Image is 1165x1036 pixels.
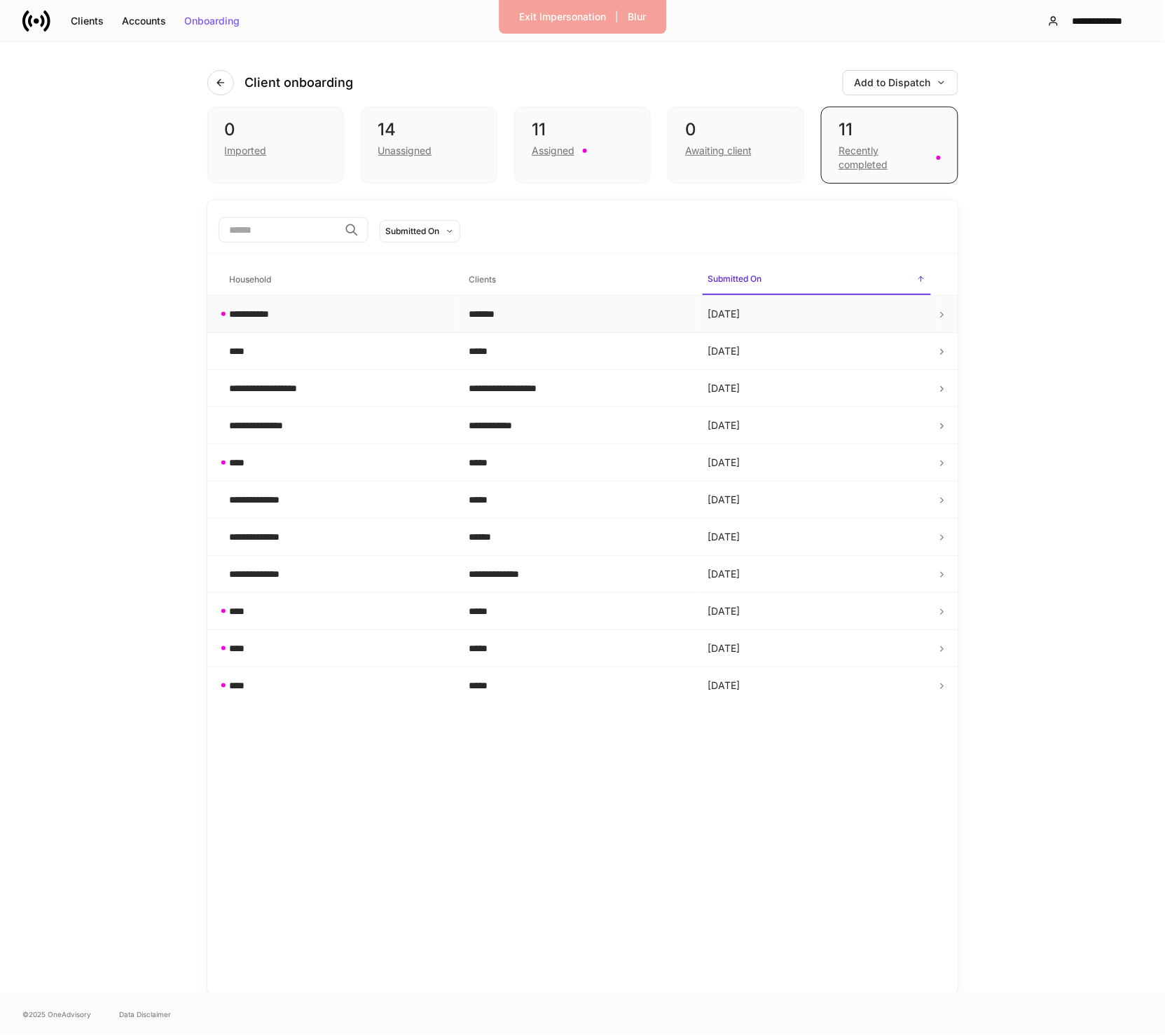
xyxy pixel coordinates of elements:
[175,10,249,32] button: Onboarding
[230,273,272,286] h6: Household
[510,6,615,28] button: Exit Impersonation
[628,12,646,22] div: Blur
[703,265,931,295] span: Submitted On
[519,12,606,22] div: Exit Impersonation
[469,273,496,286] h6: Clients
[839,118,940,141] div: 11
[697,593,937,630] td: [DATE]
[207,107,344,184] div: 0Imported
[685,144,752,158] div: Awaiting client
[386,224,440,238] div: Submitted On
[224,266,453,294] span: Household
[697,333,937,370] td: [DATE]
[119,1009,171,1021] a: Data Disclaimer
[22,1009,91,1021] span: © 2025 OneAdvisory
[697,444,937,482] td: [DATE]
[225,144,267,158] div: Imported
[245,74,354,91] h4: Client onboarding
[697,407,937,444] td: [DATE]
[668,107,804,184] div: 0Awaiting client
[697,556,937,593] td: [DATE]
[71,16,104,26] div: Clients
[839,144,928,172] div: Recently completed
[463,266,691,294] span: Clients
[361,107,497,184] div: 14Unassigned
[697,296,937,333] td: [DATE]
[697,630,937,667] td: [DATE]
[532,118,633,141] div: 11
[843,70,958,95] button: Add to Dispatch
[697,667,937,704] td: [DATE]
[380,220,460,243] button: Submitted On
[708,272,762,285] h6: Submitted On
[378,118,480,141] div: 14
[821,107,958,184] div: 11Recently completed
[113,10,175,32] button: Accounts
[122,16,166,26] div: Accounts
[697,519,937,556] td: [DATE]
[378,144,432,158] div: Unassigned
[62,10,113,32] button: Clients
[532,144,574,158] div: Assigned
[685,118,787,141] div: 0
[619,6,655,28] button: Blur
[697,370,937,407] td: [DATE]
[225,118,326,141] div: 0
[514,107,651,184] div: 11Assigned
[184,16,240,26] div: Onboarding
[855,78,946,88] div: Add to Dispatch
[697,482,937,519] td: [DATE]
